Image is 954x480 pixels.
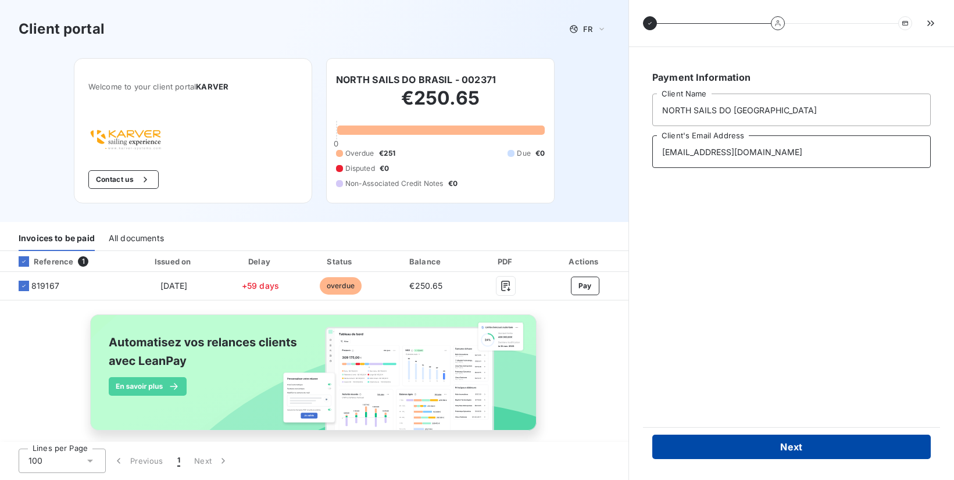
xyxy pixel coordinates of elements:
[80,307,549,450] img: banner
[517,148,530,159] span: Due
[19,227,95,251] div: Invoices to be paid
[379,148,396,159] span: €251
[544,256,626,267] div: Actions
[583,24,592,34] span: FR
[345,178,444,189] span: Non-Associated Credit Notes
[384,256,468,267] div: Balance
[242,281,279,291] span: +59 days
[320,277,362,295] span: overdue
[223,256,297,267] div: Delay
[380,163,389,174] span: €0
[345,148,374,159] span: Overdue
[652,94,931,126] input: placeholder
[345,163,375,174] span: Disputed
[448,178,458,189] span: €0
[535,148,545,159] span: €0
[571,277,599,295] button: Pay
[160,281,188,291] span: [DATE]
[652,435,931,459] button: Next
[88,82,298,91] span: Welcome to your client portal
[652,135,931,168] input: placeholder
[336,87,545,121] h2: €250.65
[652,70,931,84] h6: Payment Information
[187,449,236,473] button: Next
[129,256,219,267] div: Issued on
[109,227,164,251] div: All documents
[334,139,338,148] span: 0
[19,19,105,40] h3: Client portal
[31,280,59,292] span: 819167
[9,256,73,267] div: Reference
[473,256,539,267] div: PDF
[336,73,496,87] h6: NORTH SAILS DO BRASIL - 002371
[88,128,163,152] img: Company logo
[196,82,228,91] span: KARVER
[409,281,442,291] span: €250.65
[78,256,88,267] span: 1
[170,449,187,473] button: 1
[302,256,380,267] div: Status
[177,455,180,467] span: 1
[88,170,159,189] button: Contact us
[28,455,42,467] span: 100
[106,449,170,473] button: Previous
